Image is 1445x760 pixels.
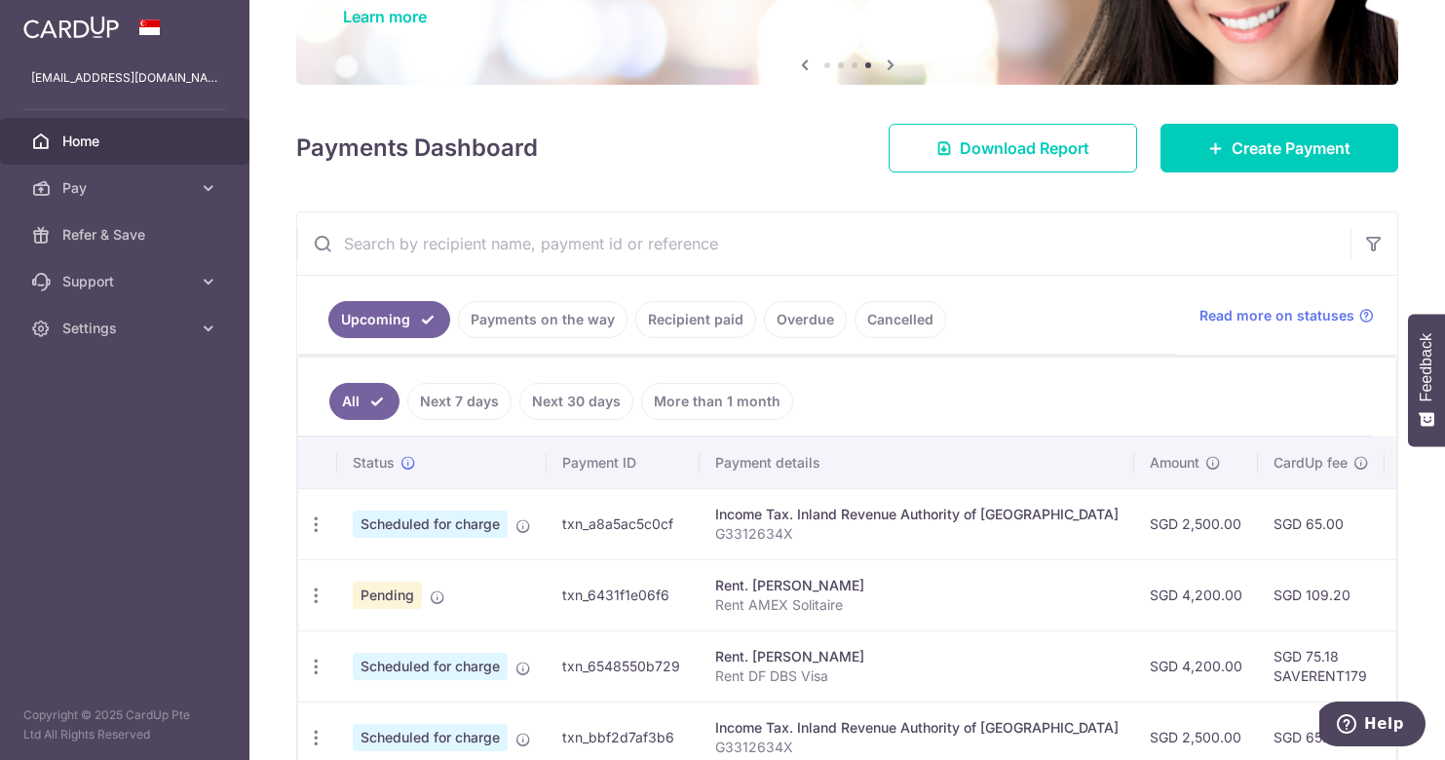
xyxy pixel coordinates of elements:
h4: Payments Dashboard [296,131,538,166]
span: Scheduled for charge [353,511,508,538]
div: Rent. [PERSON_NAME] [715,647,1119,666]
span: Pay [62,178,191,198]
span: Support [62,272,191,291]
th: Payment ID [547,437,700,488]
span: Amount [1150,453,1199,473]
td: SGD 2,500.00 [1134,488,1258,559]
span: CardUp fee [1274,453,1348,473]
p: [EMAIL_ADDRESS][DOMAIN_NAME] [31,68,218,88]
span: Feedback [1418,333,1435,401]
a: Recipient paid [635,301,756,338]
div: Income Tax. Inland Revenue Authority of [GEOGRAPHIC_DATA] [715,505,1119,524]
a: Learn more [343,7,427,26]
td: SGD 4,200.00 [1134,630,1258,702]
span: Scheduled for charge [353,653,508,680]
input: Search by recipient name, payment id or reference [297,212,1350,275]
span: Pending [353,582,422,609]
span: Settings [62,319,191,338]
span: Refer & Save [62,225,191,245]
a: Next 30 days [519,383,633,420]
div: Rent. [PERSON_NAME] [715,576,1119,595]
span: Download Report [960,136,1089,160]
span: Home [62,132,191,151]
p: G3312634X [715,738,1119,757]
span: Status [353,453,395,473]
td: txn_a8a5ac5c0cf [547,488,700,559]
td: SGD 75.18 SAVERENT179 [1258,630,1385,702]
p: G3312634X [715,524,1119,544]
p: Rent AMEX Solitaire [715,595,1119,615]
a: Overdue [764,301,847,338]
a: Payments on the way [458,301,627,338]
td: txn_6548550b729 [547,630,700,702]
span: Scheduled for charge [353,724,508,751]
p: Rent DF DBS Visa [715,666,1119,686]
a: Create Payment [1160,124,1398,172]
a: Download Report [889,124,1137,172]
iframe: Opens a widget where you can find more information [1319,702,1426,750]
td: SGD 109.20 [1258,559,1385,630]
a: Upcoming [328,301,450,338]
th: Payment details [700,437,1134,488]
a: All [329,383,399,420]
img: CardUp [23,16,119,39]
span: Read more on statuses [1199,306,1354,325]
div: Income Tax. Inland Revenue Authority of [GEOGRAPHIC_DATA] [715,718,1119,738]
td: SGD 4,200.00 [1134,559,1258,630]
span: Create Payment [1232,136,1350,160]
a: More than 1 month [641,383,793,420]
td: txn_6431f1e06f6 [547,559,700,630]
button: Feedback - Show survey [1408,314,1445,446]
td: SGD 65.00 [1258,488,1385,559]
a: Cancelled [855,301,946,338]
a: Next 7 days [407,383,512,420]
a: Read more on statuses [1199,306,1374,325]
